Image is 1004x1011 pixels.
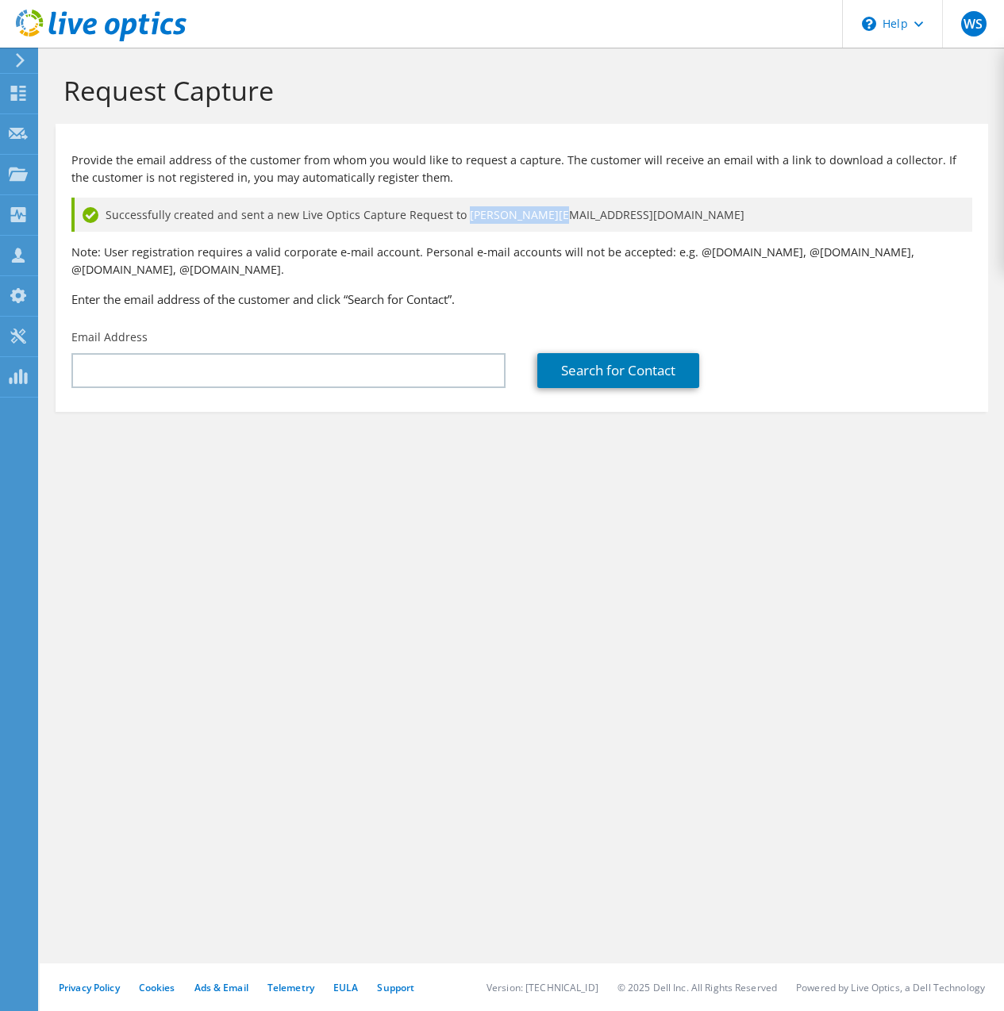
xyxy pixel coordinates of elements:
li: © 2025 Dell Inc. All Rights Reserved [617,981,777,994]
h3: Enter the email address of the customer and click “Search for Contact”. [71,290,972,308]
label: Email Address [71,329,148,345]
a: Telemetry [267,981,314,994]
h1: Request Capture [63,74,972,107]
p: Note: User registration requires a valid corporate e-mail account. Personal e-mail accounts will ... [71,244,972,279]
span: WS [961,11,987,37]
span: Successfully created and sent a new Live Optics Capture Request to [PERSON_NAME][EMAIL_ADDRESS][D... [106,206,744,224]
a: Cookies [139,981,175,994]
a: Privacy Policy [59,981,120,994]
a: Ads & Email [194,981,248,994]
a: Support [377,981,414,994]
li: Version: [TECHNICAL_ID] [487,981,598,994]
li: Powered by Live Optics, a Dell Technology [796,981,985,994]
p: Provide the email address of the customer from whom you would like to request a capture. The cust... [71,152,972,186]
a: EULA [333,981,358,994]
svg: \n [862,17,876,31]
a: Search for Contact [537,353,699,388]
